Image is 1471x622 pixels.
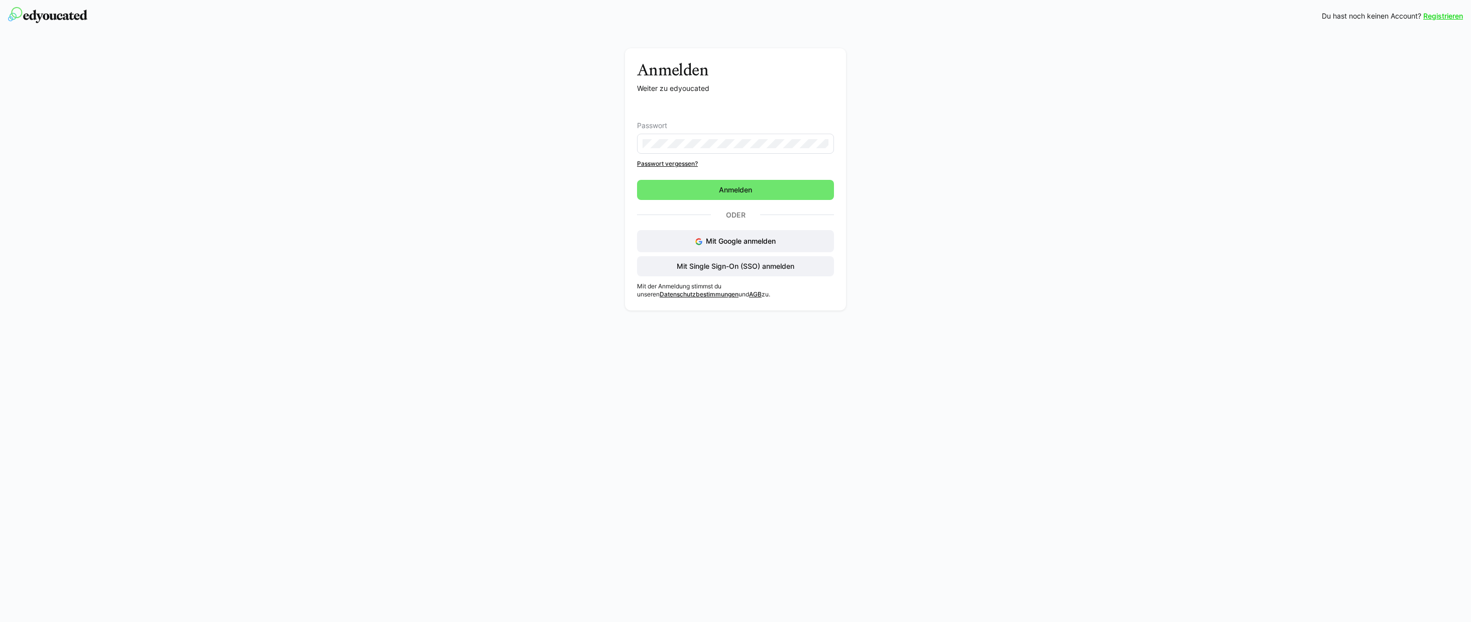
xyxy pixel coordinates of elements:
[637,83,834,93] p: Weiter zu edyoucated
[717,185,754,195] span: Anmelden
[675,261,796,271] span: Mit Single Sign-On (SSO) anmelden
[637,60,834,79] h3: Anmelden
[660,290,739,298] a: Datenschutzbestimmungen
[637,230,834,252] button: Mit Google anmelden
[637,282,834,298] p: Mit der Anmeldung stimmst du unseren und zu.
[637,180,834,200] button: Anmelden
[711,208,760,222] p: Oder
[637,160,834,168] a: Passwort vergessen?
[8,7,87,23] img: edyoucated
[637,122,667,130] span: Passwort
[637,256,834,276] button: Mit Single Sign-On (SSO) anmelden
[706,237,776,245] span: Mit Google anmelden
[1423,11,1463,21] a: Registrieren
[749,290,762,298] a: AGB
[1322,11,1421,21] span: Du hast noch keinen Account?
